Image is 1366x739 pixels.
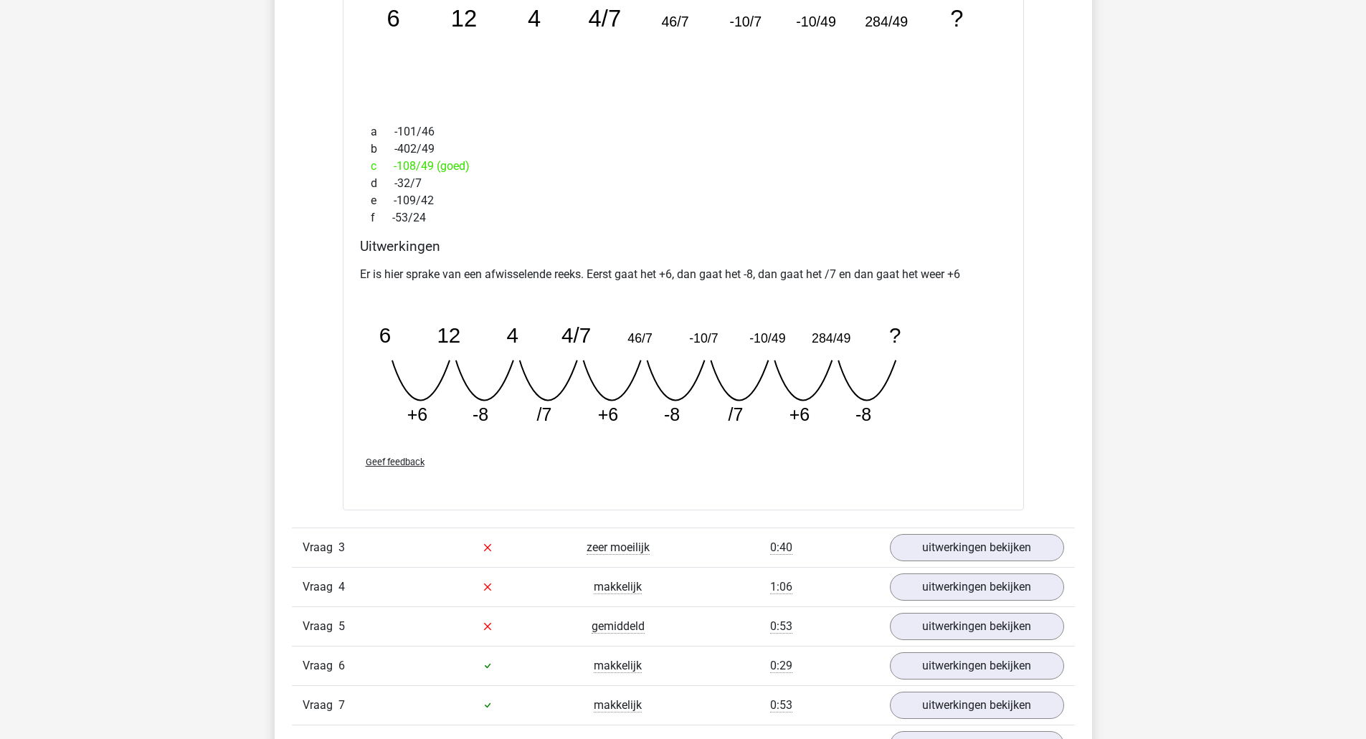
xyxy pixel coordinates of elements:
tspan: 284/49 [812,331,850,345]
tspan: /7 [536,404,551,424]
div: -101/46 [360,123,1007,140]
tspan: /7 [728,404,743,424]
tspan: -10/7 [730,14,762,30]
a: uitwerkingen bekijken [890,573,1064,601]
span: 0:53 [770,619,792,634]
div: -53/24 [360,209,1007,227]
tspan: +6 [789,404,810,424]
tspan: 6 [386,6,399,32]
span: makkelijk [594,580,642,594]
span: d [371,175,394,192]
a: uitwerkingen bekijken [890,652,1064,680]
tspan: -10/7 [689,331,718,345]
span: makkelijk [594,698,642,712]
tspan: 4 [506,323,518,347]
tspan: 46/7 [627,331,653,345]
span: 0:40 [770,540,792,555]
span: c [371,158,394,175]
tspan: 4/7 [589,6,622,32]
span: Vraag [303,618,338,635]
span: makkelijk [594,659,642,673]
span: 4 [338,580,345,593]
span: Vraag [303,539,338,556]
span: Geef feedback [366,457,424,467]
div: -109/42 [360,192,1007,209]
a: uitwerkingen bekijken [890,534,1064,561]
tspan: 4/7 [561,323,591,347]
span: 5 [338,619,345,633]
span: 0:53 [770,698,792,712]
h4: Uitwerkingen [360,238,1007,254]
span: Vraag [303,657,338,674]
tspan: 12 [450,6,476,32]
tspan: +6 [597,404,618,424]
span: e [371,192,394,209]
div: -402/49 [360,140,1007,158]
span: gemiddeld [592,619,645,634]
p: Er is hier sprake van een afwisselende reeks. Eerst gaat het +6, dan gaat het -8, dan gaat het /7... [360,266,1007,283]
span: a [371,123,394,140]
tspan: 284/49 [865,14,909,30]
tspan: -8 [663,404,679,424]
tspan: -10/49 [797,14,837,30]
tspan: 6 [379,323,390,347]
a: uitwerkingen bekijken [890,613,1064,640]
tspan: -10/49 [749,331,785,345]
span: f [371,209,392,227]
a: uitwerkingen bekijken [890,692,1064,719]
div: -108/49 (goed) [360,158,1007,175]
tspan: ? [952,6,964,32]
tspan: 4 [528,6,541,32]
span: zeer moeilijk [587,540,650,555]
span: 3 [338,540,345,554]
div: -32/7 [360,175,1007,192]
tspan: -8 [472,404,488,424]
span: 7 [338,698,345,712]
tspan: -8 [855,404,871,424]
span: 6 [338,659,345,672]
span: Vraag [303,697,338,714]
span: b [371,140,394,158]
tspan: 12 [437,323,460,347]
span: Vraag [303,578,338,596]
tspan: 46/7 [662,14,689,30]
tspan: ? [888,323,900,347]
span: 1:06 [770,580,792,594]
span: 0:29 [770,659,792,673]
tspan: +6 [407,404,427,424]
